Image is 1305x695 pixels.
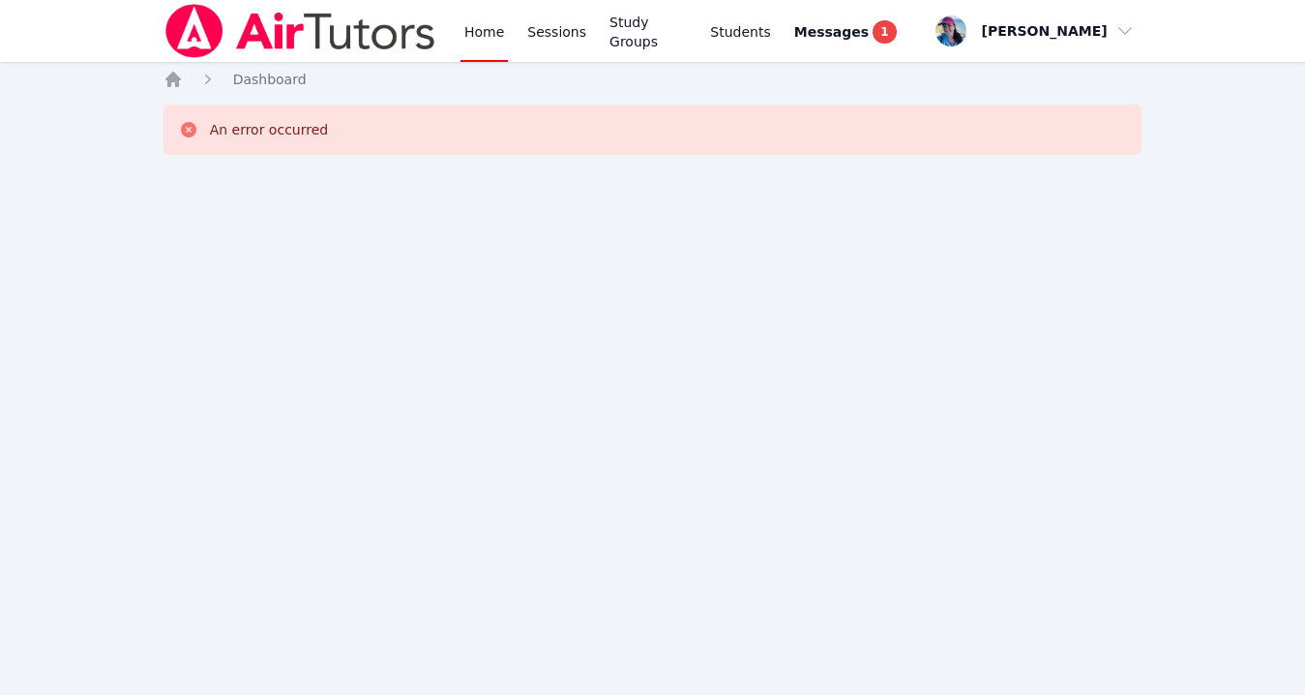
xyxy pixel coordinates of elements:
[233,72,307,87] span: Dashboard
[233,70,307,89] a: Dashboard
[163,4,437,58] img: Air Tutors
[873,20,896,44] span: 1
[163,70,1142,89] nav: Breadcrumb
[794,22,869,42] span: Messages
[210,120,329,139] div: An error occurred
